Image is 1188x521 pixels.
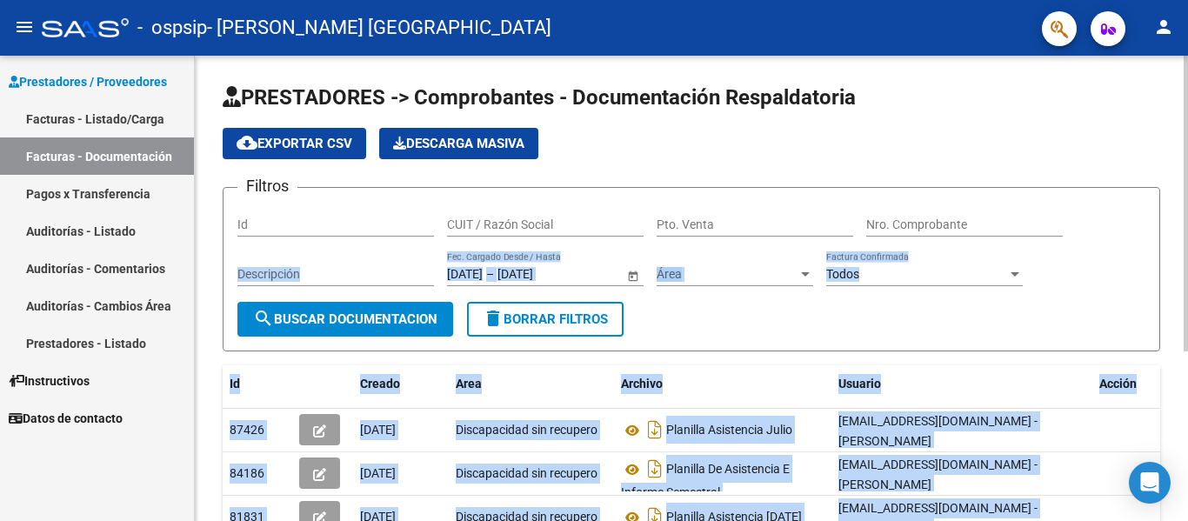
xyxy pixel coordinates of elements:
[614,365,831,403] datatable-header-cell: Archivo
[360,466,396,480] span: [DATE]
[137,9,207,47] span: - ospsip
[237,132,257,153] mat-icon: cloud_download
[838,377,881,391] span: Usuario
[253,308,274,329] mat-icon: search
[393,136,524,151] span: Descarga Masiva
[379,128,538,159] button: Descarga Masiva
[253,311,437,327] span: Buscar Documentacion
[1099,377,1137,391] span: Acción
[230,377,240,391] span: Id
[237,174,297,198] h3: Filtros
[237,302,453,337] button: Buscar Documentacion
[9,409,123,428] span: Datos de contacto
[467,302,624,337] button: Borrar Filtros
[497,267,583,282] input: End date
[456,466,597,480] span: Discapacidad sin recupero
[230,423,264,437] span: 87426
[621,377,663,391] span: Archivo
[826,267,859,281] span: Todos
[9,371,90,391] span: Instructivos
[223,85,856,110] span: PRESTADORES -> Comprobantes - Documentación Respaldatoria
[644,455,666,483] i: Descargar documento
[230,466,264,480] span: 84186
[223,128,366,159] button: Exportar CSV
[449,365,614,403] datatable-header-cell: Area
[9,72,167,91] span: Prestadores / Proveedores
[223,365,292,403] datatable-header-cell: Id
[831,365,1092,403] datatable-header-cell: Usuario
[360,423,396,437] span: [DATE]
[456,377,482,391] span: Area
[483,311,608,327] span: Borrar Filtros
[379,128,538,159] app-download-masive: Descarga masiva de comprobantes (adjuntos)
[644,416,666,444] i: Descargar documento
[360,377,400,391] span: Creado
[207,9,551,47] span: - [PERSON_NAME] [GEOGRAPHIC_DATA]
[14,17,35,37] mat-icon: menu
[838,458,1038,491] span: [EMAIL_ADDRESS][DOMAIN_NAME] - [PERSON_NAME]
[447,267,483,282] input: Start date
[237,136,352,151] span: Exportar CSV
[621,463,790,500] span: Planilla De Asistencia E Informe Semestral
[486,267,494,282] span: –
[1129,462,1171,504] div: Open Intercom Messenger
[353,365,449,403] datatable-header-cell: Creado
[666,424,792,438] span: Planilla Asistencia Julio
[1153,17,1174,37] mat-icon: person
[838,414,1038,448] span: [EMAIL_ADDRESS][DOMAIN_NAME] - [PERSON_NAME]
[483,308,504,329] mat-icon: delete
[456,423,597,437] span: Discapacidad sin recupero
[1092,365,1179,403] datatable-header-cell: Acción
[624,266,642,284] button: Open calendar
[657,267,798,282] span: Área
